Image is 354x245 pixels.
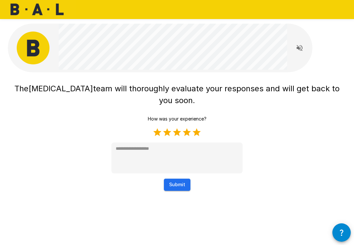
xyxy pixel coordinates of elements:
[148,116,206,122] p: How was your experience?
[14,84,29,93] span: The
[93,84,342,105] span: team will thoroughly evaluate your responses and will get back to you soon.
[29,84,93,93] span: [MEDICAL_DATA]
[17,32,49,64] img: bal_avatar.png
[293,41,306,55] button: Read questions aloud
[164,179,190,191] button: Submit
